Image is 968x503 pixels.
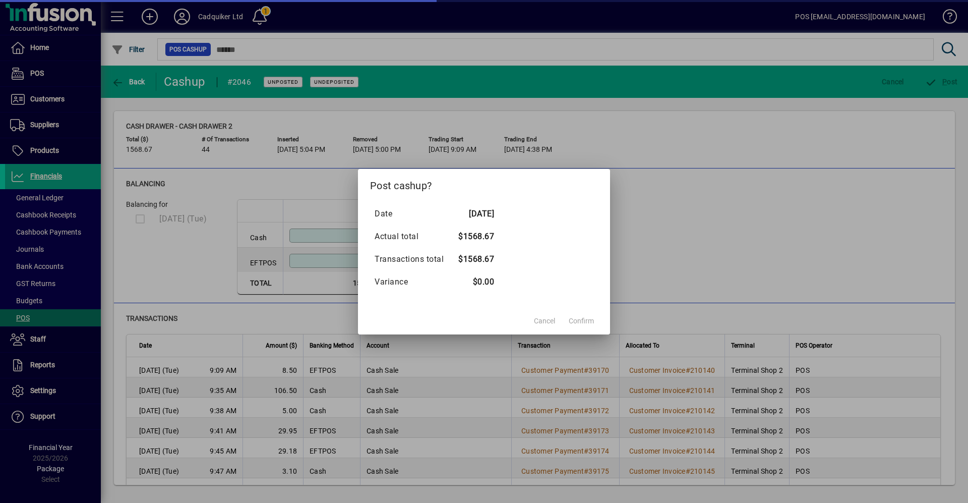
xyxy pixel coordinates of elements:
[454,226,494,248] td: $1568.67
[374,248,454,271] td: Transactions total
[454,203,494,226] td: [DATE]
[374,226,454,248] td: Actual total
[358,169,610,198] h2: Post cashup?
[374,203,454,226] td: Date
[454,248,494,271] td: $1568.67
[374,271,454,294] td: Variance
[454,271,494,294] td: $0.00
